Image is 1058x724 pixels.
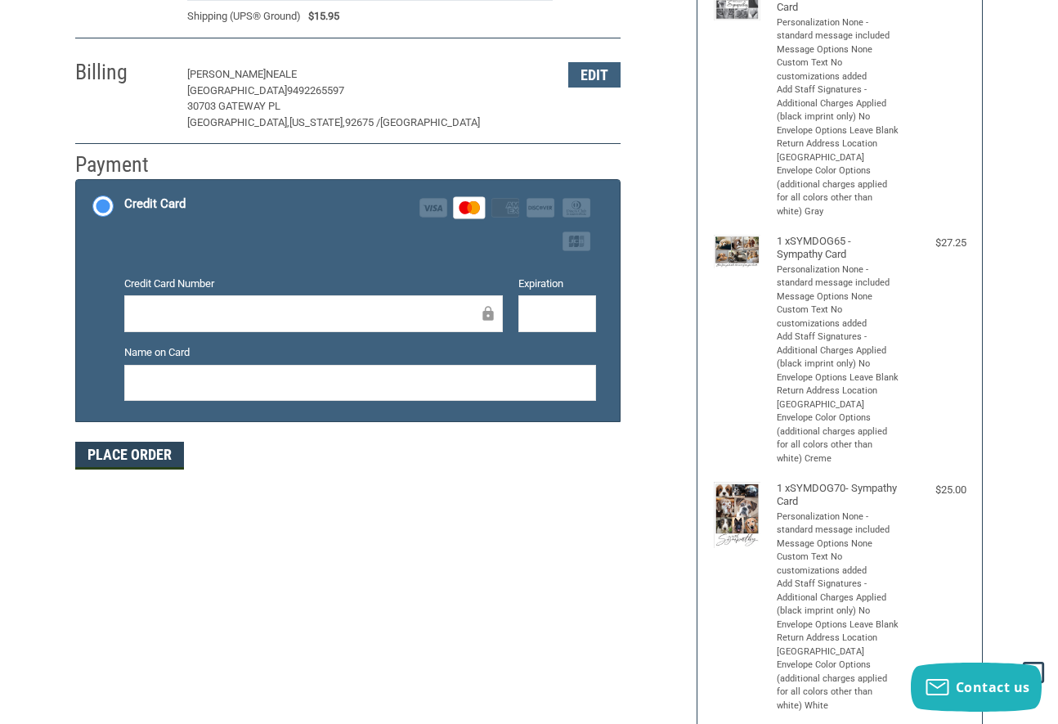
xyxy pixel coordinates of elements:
[777,164,899,218] li: Envelope Color Options (additional charges applied for all colors other than white) Gray
[777,537,899,551] li: Message Options None
[777,411,899,465] li: Envelope Color Options (additional charges applied for all colors other than white) Creme
[75,442,184,470] button: Place Order
[124,276,503,292] label: Credit Card Number
[266,68,297,80] span: NEALE
[777,510,899,537] li: Personalization None - standard message included
[345,116,380,128] span: 92675 /
[777,124,899,138] li: Envelope Options Leave Blank
[777,235,899,262] h4: 1 x SYMDOG65 - Sympathy Card
[75,59,171,86] h2: Billing
[777,263,899,290] li: Personalization None - standard message included
[187,68,266,80] span: [PERSON_NAME]
[777,16,899,43] li: Personalization None - standard message included
[777,290,899,304] li: Message Options None
[777,137,899,164] li: Return Address Location [GEOGRAPHIC_DATA]
[124,344,596,361] label: Name on Card
[75,151,171,178] h2: Payment
[777,618,899,632] li: Envelope Options Leave Blank
[518,276,596,292] label: Expiration
[956,678,1030,696] span: Contact us
[777,551,899,578] li: Custom Text No customizations added
[187,84,287,97] span: [GEOGRAPHIC_DATA]
[777,482,899,509] h4: 1 x SYMDOG70- Sympathy Card
[777,371,899,385] li: Envelope Options Leave Blank
[289,116,345,128] span: [US_STATE],
[380,116,480,128] span: [GEOGRAPHIC_DATA]
[903,235,966,251] div: $27.25
[187,116,289,128] span: [GEOGRAPHIC_DATA],
[287,84,344,97] span: 9492265597
[777,56,899,83] li: Custom Text No customizations added
[777,659,899,713] li: Envelope Color Options (additional charges applied for all colors other than white) White
[777,632,899,659] li: Return Address Location [GEOGRAPHIC_DATA]
[187,8,301,25] span: Shipping (UPS® Ground)
[301,8,340,25] span: $15.95
[124,191,186,218] div: Credit Card
[777,304,899,331] li: Custom Text No customizations added
[777,384,899,411] li: Return Address Location [GEOGRAPHIC_DATA]
[777,43,899,57] li: Message Options None
[903,482,966,498] div: $25.00
[777,331,899,371] li: Add Staff Signatures - Additional Charges Applied (black imprint only) No
[187,100,280,112] span: 30703 GATEWAY PL
[777,578,899,618] li: Add Staff Signatures - Additional Charges Applied (black imprint only) No
[568,62,621,88] button: Edit
[911,663,1042,712] button: Contact us
[777,83,899,124] li: Add Staff Signatures - Additional Charges Applied (black imprint only) No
